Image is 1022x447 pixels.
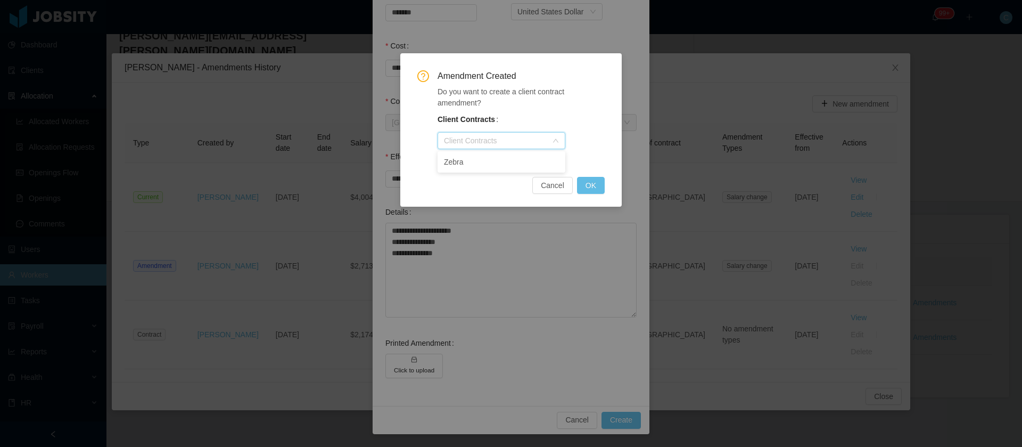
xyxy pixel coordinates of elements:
[438,153,565,170] li: Zebra
[417,70,429,82] i: icon: question-circle
[553,137,559,145] i: icon: down
[438,115,495,124] b: Client Contracts
[577,177,605,194] button: OK
[532,177,573,194] button: Cancel
[438,87,564,107] span: Do you want to create a client contract amendment?
[438,70,605,82] span: Amendment Created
